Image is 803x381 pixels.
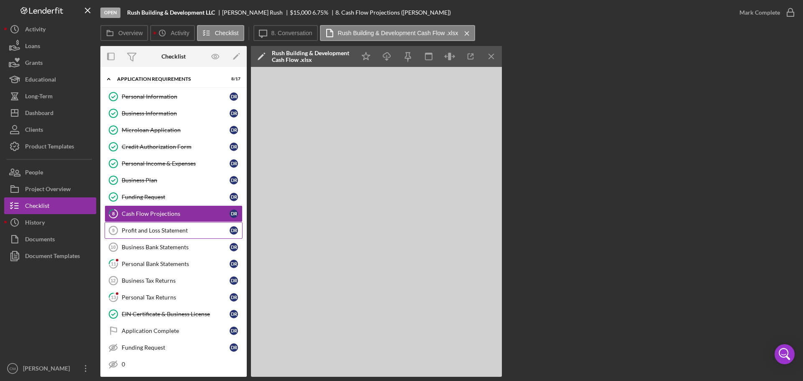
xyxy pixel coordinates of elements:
[118,30,143,36] label: Overview
[21,360,75,379] div: [PERSON_NAME]
[150,25,194,41] button: Activity
[338,30,458,36] label: Rush Building & Development Cash Flow .xlsx
[222,9,290,16] div: [PERSON_NAME] Rush
[122,143,230,150] div: Credit Authorization Form
[105,239,243,256] a: 10Business Bank StatementsDR
[122,344,230,351] div: Funding Request
[105,88,243,105] a: Personal InformationDR
[112,211,115,216] tspan: 8
[161,53,186,60] div: Checklist
[122,294,230,301] div: Personal Tax Returns
[230,126,238,134] div: D R
[230,260,238,268] div: D R
[230,109,238,118] div: D R
[230,226,238,235] div: D R
[230,193,238,201] div: D R
[4,360,96,377] button: CM[PERSON_NAME]
[230,293,238,302] div: D R
[122,227,230,234] div: Profit and Loss Statement
[112,228,115,233] tspan: 9
[230,159,238,168] div: D R
[127,9,215,16] b: Rush Building & Development LLC
[230,92,238,101] div: D R
[105,306,243,322] a: EIN Certificate & Business LicenseDR
[105,272,243,289] a: 12Business Tax ReturnsDR
[215,30,239,36] label: Checklist
[290,9,311,16] span: $15,000
[230,243,238,251] div: D R
[105,105,243,122] a: Business InformationDR
[230,176,238,184] div: D R
[122,327,230,334] div: Application Complete
[230,276,238,285] div: D R
[230,327,238,335] div: D R
[272,50,351,63] div: Rush Building & Development Cash Flow .xlsx
[230,143,238,151] div: D R
[271,30,312,36] label: 8. Conversation
[111,294,116,300] tspan: 13
[105,122,243,138] a: Microloan ApplicationDR
[122,361,242,368] div: 0
[230,310,238,318] div: D R
[110,245,115,250] tspan: 10
[105,155,243,172] a: Personal Income & ExpensesDR
[117,77,220,82] div: APPLICATION REQUIREMENTS
[197,25,244,41] button: Checklist
[100,8,120,18] div: Open
[105,205,243,222] a: 8Cash Flow ProjectionsDR
[122,110,230,117] div: Business Information
[105,138,243,155] a: Credit Authorization FormDR
[10,366,16,371] text: CM
[105,256,243,272] a: 11Personal Bank StatementsDR
[122,244,230,251] div: Business Bank Statements
[122,210,230,217] div: Cash Flow Projections
[171,30,189,36] label: Activity
[253,25,318,41] button: 8. Conversation
[122,277,230,284] div: Business Tax Returns
[122,177,230,184] div: Business Plan
[105,189,243,205] a: Funding RequestDR
[122,194,230,200] div: Funding Request
[739,4,780,21] div: Mark Complete
[122,93,230,100] div: Personal Information
[335,9,451,16] div: 8. Cash Flow Projections ([PERSON_NAME])
[122,160,230,167] div: Personal Income & Expenses
[320,25,476,41] button: Rush Building & Development Cash Flow .xlsx
[122,311,230,317] div: EIN Certificate & Business License
[105,289,243,306] a: 13Personal Tax ReturnsDR
[225,77,240,82] div: 8 / 17
[105,339,243,356] a: Funding RequestDR
[122,261,230,267] div: Personal Bank Statements
[122,127,230,133] div: Microloan Application
[105,172,243,189] a: Business PlanDR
